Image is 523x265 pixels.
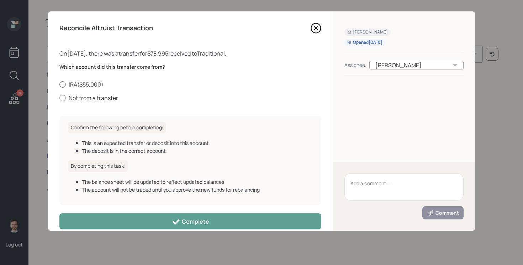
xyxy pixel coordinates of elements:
[347,29,388,35] div: [PERSON_NAME]
[427,209,459,217] div: Comment
[172,218,209,226] div: Complete
[82,186,313,193] div: The account will not be traded until you approve the new funds for rebalancing
[59,94,321,102] label: Not from a transfer
[344,61,366,69] div: Assignee:
[82,139,313,147] div: This is an expected transfer or deposit into this account
[422,206,464,219] button: Comment
[59,49,321,58] div: On [DATE] , there was a transfer for $78,995 received to Traditional .
[68,122,166,134] h6: Confirm the following before completing:
[82,147,313,155] div: The deposit is in the correct account
[82,178,313,186] div: The balance sheet will be updated to reflect updated balances
[59,80,321,88] label: IRA ( $55,000 )
[347,40,382,46] div: Opened [DATE]
[59,213,321,229] button: Complete
[369,61,464,69] div: [PERSON_NAME]
[59,63,321,71] label: Which account did this transfer come from?
[59,24,153,32] h4: Reconcile Altruist Transaction
[68,160,128,172] h6: By completing this task:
